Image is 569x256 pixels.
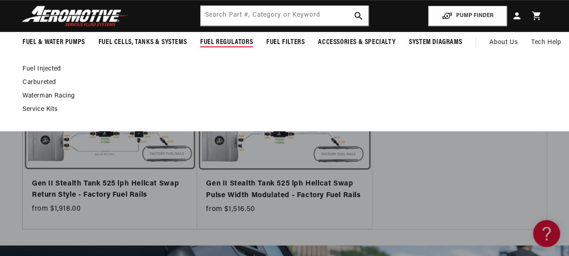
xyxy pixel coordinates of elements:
a: Carbureted [22,79,538,87]
summary: Fuel Regulators [193,32,260,53]
a: Fuel Injected [22,65,538,73]
input: Search by Part Number, Category or Keyword [201,6,368,26]
summary: Accessories & Specialty [311,32,402,53]
button: PUMP FINDER [428,6,507,26]
span: About Us [489,39,518,46]
a: Gen II Stealth Tank 525 lph Hellcat Swap Return Style - Factory Fuel Rails [32,178,188,201]
a: Waterman Racing [22,92,538,100]
a: Gen II Stealth Tank 525 lph Hellcat Swap Pulse Width Modulated - Factory Fuel Rails [206,178,363,201]
summary: Fuel & Water Pumps [16,32,92,53]
span: Tech Help [531,38,561,48]
a: About Us [483,32,524,53]
span: System Diagrams [409,38,462,47]
summary: System Diagrams [402,32,469,53]
span: Fuel Regulators [200,38,253,47]
span: Fuel & Water Pumps [22,38,85,47]
a: Service Kits [22,106,538,114]
button: search button [349,6,368,26]
span: Fuel Filters [266,38,305,47]
summary: Fuel Cells, Tanks & Systems [92,32,193,53]
summary: Tech Help [524,32,568,53]
summary: Fuel Filters [260,32,311,53]
span: Fuel Cells, Tanks & Systems [99,38,187,47]
img: Aeromotive [19,5,132,26]
span: Accessories & Specialty [318,38,395,47]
